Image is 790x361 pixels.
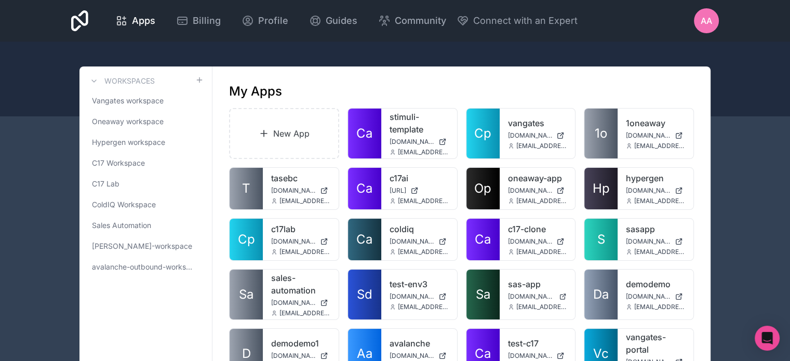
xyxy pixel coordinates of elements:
span: [PERSON_NAME]-workspace [92,241,192,251]
a: avalanche-outbound-workspace [88,258,204,276]
a: Vangates workspace [88,91,204,110]
a: vangates-portal [626,331,685,356]
span: Connect with an Expert [473,14,578,28]
a: Ca [348,219,381,260]
span: [EMAIL_ADDRESS][DOMAIN_NAME] [398,197,449,205]
a: 1oneaway [626,117,685,129]
a: Hypergen workspace [88,133,204,152]
span: [DOMAIN_NAME] [508,352,553,360]
span: avalanche-outbound-workspace [92,262,195,272]
h3: Workspaces [104,76,155,86]
a: [DOMAIN_NAME] [271,352,330,360]
a: Cp [466,109,500,158]
a: ColdIQ Workspace [88,195,204,214]
a: Community [370,9,454,32]
span: [EMAIL_ADDRESS] [279,248,330,256]
span: [EMAIL_ADDRESS][DOMAIN_NAME] [516,303,567,311]
a: Guides [301,9,366,32]
div: Open Intercom Messenger [755,326,780,351]
span: [EMAIL_ADDRESS][DOMAIN_NAME] [634,197,685,205]
a: S [584,219,618,260]
a: [DOMAIN_NAME] [271,237,330,246]
span: S [597,231,605,248]
h1: My Apps [229,83,282,100]
span: Vangates workspace [92,96,164,106]
span: [EMAIL_ADDRESS][DOMAIN_NAME] [398,303,449,311]
span: T [242,180,250,197]
span: [EMAIL_ADDRESS][DOMAIN_NAME] [279,197,330,205]
a: Apps [107,9,164,32]
a: Sd [348,270,381,319]
a: oneaway-app [508,172,567,184]
a: [PERSON_NAME]-workspace [88,237,204,256]
a: [DOMAIN_NAME] [390,237,449,246]
a: sas-app [508,278,567,290]
a: [DOMAIN_NAME] [390,352,449,360]
a: stimuli-template [390,111,449,136]
a: 1o [584,109,618,158]
span: [DOMAIN_NAME] [271,186,316,195]
a: [DOMAIN_NAME] [271,299,330,307]
span: [DOMAIN_NAME] [508,131,553,140]
span: [DOMAIN_NAME] [626,292,671,301]
span: C17 Lab [92,179,119,189]
span: C17 Workspace [92,158,145,168]
a: Ca [466,219,500,260]
button: Connect with an Expert [457,14,578,28]
a: vangates [508,117,567,129]
span: Sa [239,286,253,303]
a: Da [584,270,618,319]
a: [DOMAIN_NAME] [508,237,567,246]
a: Profile [233,9,297,32]
span: [EMAIL_ADDRESS][DOMAIN_NAME] [634,303,685,311]
a: [DOMAIN_NAME] [626,237,685,246]
span: [DOMAIN_NAME] [626,186,671,195]
a: avalanche [390,337,449,350]
span: [DOMAIN_NAME] [390,352,434,360]
a: [DOMAIN_NAME] [508,131,567,140]
span: [DOMAIN_NAME] [390,292,434,301]
span: [DOMAIN_NAME] [626,131,671,140]
a: Workspaces [88,75,155,87]
a: demodemo [626,278,685,290]
span: Community [395,14,446,28]
span: Cp [238,231,255,248]
span: Sd [357,286,372,303]
a: C17 Workspace [88,154,204,172]
a: [DOMAIN_NAME] [390,138,449,146]
span: Cp [474,125,491,142]
span: ColdIQ Workspace [92,199,156,210]
span: Oneaway workspace [92,116,164,127]
a: sasapp [626,223,685,235]
span: Apps [132,14,155,28]
a: [DOMAIN_NAME] [626,292,685,301]
span: 1o [595,125,607,142]
a: [DOMAIN_NAME] [271,186,330,195]
span: Hypergen workspace [92,137,165,148]
span: [DOMAIN_NAME] [508,237,553,246]
a: Ca [348,168,381,209]
a: c17-clone [508,223,567,235]
span: Ca [475,231,491,248]
span: [DOMAIN_NAME] [508,292,555,301]
a: [DOMAIN_NAME] [390,292,449,301]
a: C17 Lab [88,175,204,193]
span: [EMAIL_ADDRESS][DOMAIN_NAME] [634,142,685,150]
a: demodemo1 [271,337,330,350]
span: [EMAIL_ADDRESS][DOMAIN_NAME] [516,197,567,205]
a: tasebc [271,172,330,184]
span: [EMAIL_ADDRESS][DOMAIN_NAME] [398,248,449,256]
span: [EMAIL_ADDRESS][DOMAIN_NAME] [279,309,330,317]
a: Sa [230,270,263,319]
a: test-c17 [508,337,567,350]
a: [URL] [390,186,449,195]
a: [DOMAIN_NAME] [626,131,685,140]
span: [EMAIL_ADDRESS][DOMAIN_NAME] [516,248,567,256]
a: test-env3 [390,278,449,290]
span: Ca [356,180,372,197]
span: [DOMAIN_NAME] [508,186,553,195]
span: Billing [193,14,221,28]
span: Sa [476,286,490,303]
a: Oneaway workspace [88,112,204,131]
span: Ca [356,125,372,142]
